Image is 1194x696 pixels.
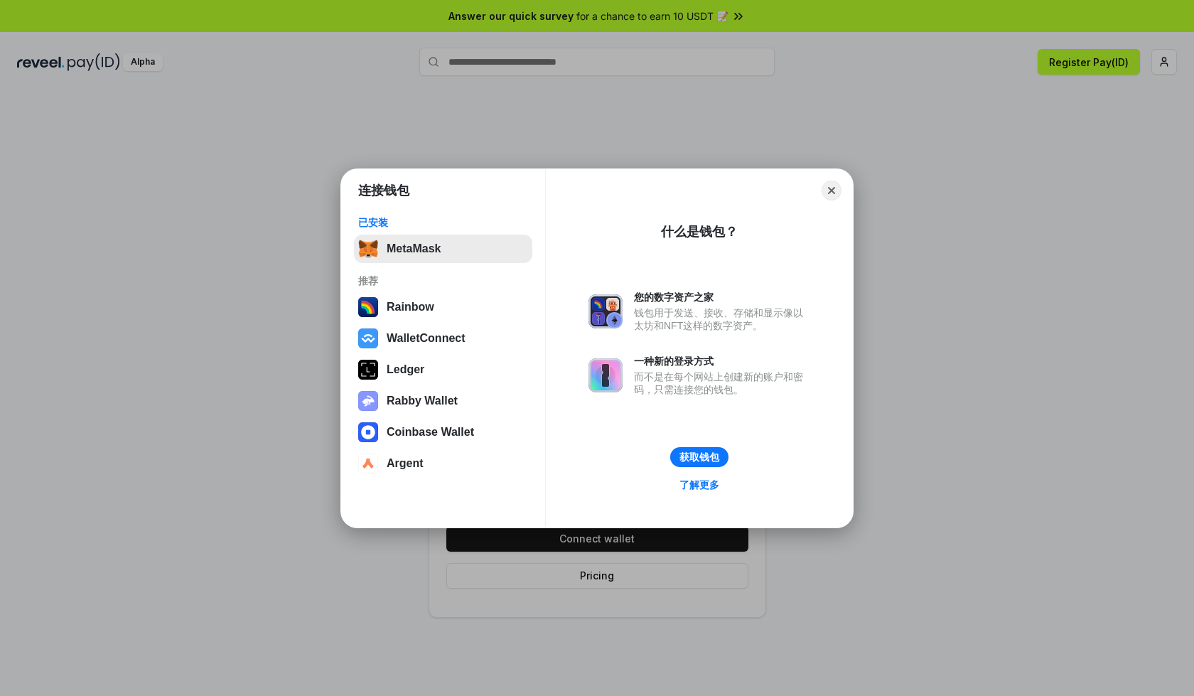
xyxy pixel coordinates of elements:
[358,297,378,317] img: svg+xml,%3Csvg%20width%3D%22120%22%20height%3D%22120%22%20viewBox%3D%220%200%20120%20120%22%20fil...
[634,291,810,304] div: 您的数字资产之家
[822,181,841,200] button: Close
[358,391,378,411] img: svg+xml,%3Csvg%20xmlns%3D%22http%3A%2F%2Fwww.w3.org%2F2000%2Fsvg%22%20fill%3D%22none%22%20viewBox...
[354,355,532,384] button: Ledger
[358,274,528,287] div: 推荐
[588,294,623,328] img: svg+xml,%3Csvg%20xmlns%3D%22http%3A%2F%2Fwww.w3.org%2F2000%2Fsvg%22%20fill%3D%22none%22%20viewBox...
[358,422,378,442] img: svg+xml,%3Csvg%20width%3D%2228%22%20height%3D%2228%22%20viewBox%3D%220%200%2028%2028%22%20fill%3D...
[387,457,424,470] div: Argent
[354,324,532,353] button: WalletConnect
[634,355,810,368] div: 一种新的登录方式
[387,332,466,345] div: WalletConnect
[358,239,378,259] img: svg+xml,%3Csvg%20fill%3D%22none%22%20height%3D%2233%22%20viewBox%3D%220%200%2035%2033%22%20width%...
[358,216,528,229] div: 已安装
[354,449,532,478] button: Argent
[634,306,810,332] div: 钱包用于发送、接收、存储和显示像以太坊和NFT这样的数字资产。
[387,242,441,255] div: MetaMask
[354,418,532,446] button: Coinbase Wallet
[387,301,434,314] div: Rainbow
[387,426,474,439] div: Coinbase Wallet
[358,182,409,199] h1: 连接钱包
[354,235,532,263] button: MetaMask
[588,358,623,392] img: svg+xml,%3Csvg%20xmlns%3D%22http%3A%2F%2Fwww.w3.org%2F2000%2Fsvg%22%20fill%3D%22none%22%20viewBox...
[358,328,378,348] img: svg+xml,%3Csvg%20width%3D%2228%22%20height%3D%2228%22%20viewBox%3D%220%200%2028%2028%22%20fill%3D...
[670,447,728,467] button: 获取钱包
[661,223,738,240] div: 什么是钱包？
[679,451,719,464] div: 获取钱包
[679,478,719,491] div: 了解更多
[354,387,532,415] button: Rabby Wallet
[354,293,532,321] button: Rainbow
[671,476,728,494] a: 了解更多
[358,360,378,380] img: svg+xml,%3Csvg%20xmlns%3D%22http%3A%2F%2Fwww.w3.org%2F2000%2Fsvg%22%20width%3D%2228%22%20height%3...
[387,395,458,407] div: Rabby Wallet
[634,370,810,396] div: 而不是在每个网站上创建新的账户和密码，只需连接您的钱包。
[387,363,424,376] div: Ledger
[358,454,378,473] img: svg+xml,%3Csvg%20width%3D%2228%22%20height%3D%2228%22%20viewBox%3D%220%200%2028%2028%22%20fill%3D...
